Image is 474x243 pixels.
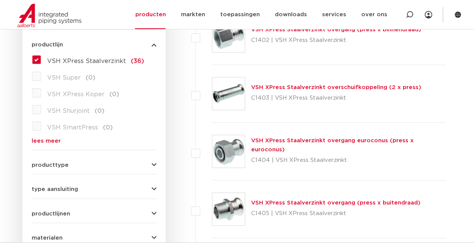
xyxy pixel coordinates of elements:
span: (0) [109,91,119,97]
span: (0) [86,75,95,81]
button: materialen [32,235,156,241]
button: productlijn [32,42,156,48]
span: (0) [95,108,104,114]
a: VSH XPress Staalverzinkt overgang (press x binnendraad) [251,27,421,32]
button: productlijnen [32,211,156,217]
span: VSH Super [47,75,81,81]
img: Thumbnail for VSH XPress Staalverzinkt overgang euroconus (press x euroconus) [212,135,245,168]
img: Thumbnail for VSH XPress Staalverzinkt overgang (press x binnendraad) [212,20,245,52]
img: Thumbnail for VSH XPress Staalverzinkt overschuifkoppeling (2 x press) [212,77,245,110]
p: C1403 | VSH XPress Staalverzinkt [251,92,421,104]
button: producttype [32,162,156,168]
span: type aansluiting [32,186,78,192]
span: materialen [32,235,63,241]
p: C1405 | VSH XPress Staalverzinkt [251,208,420,220]
span: productlijn [32,42,63,48]
span: VSH XPress Staalverzinkt [47,58,126,64]
p: C1402 | VSH XPress Staalverzinkt [251,34,421,46]
span: VSH Shurjoint [47,108,90,114]
img: Thumbnail for VSH XPress Staalverzinkt overgang (press x buitendraad) [212,193,245,225]
span: producttype [32,162,69,168]
span: productlijnen [32,211,70,217]
a: VSH XPress Staalverzinkt overschuifkoppeling (2 x press) [251,85,421,90]
p: C1404 | VSH XPress Staalverzinkt [251,154,446,166]
span: (0) [103,125,113,131]
a: lees meer [32,138,156,144]
span: VSH XPress Koper [47,91,104,97]
span: VSH SmartPress [47,125,98,131]
span: (36) [131,58,144,64]
button: type aansluiting [32,186,156,192]
a: VSH XPress Staalverzinkt overgang euroconus (press x euroconus) [251,138,414,152]
a: VSH XPress Staalverzinkt overgang (press x buitendraad) [251,200,420,206]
